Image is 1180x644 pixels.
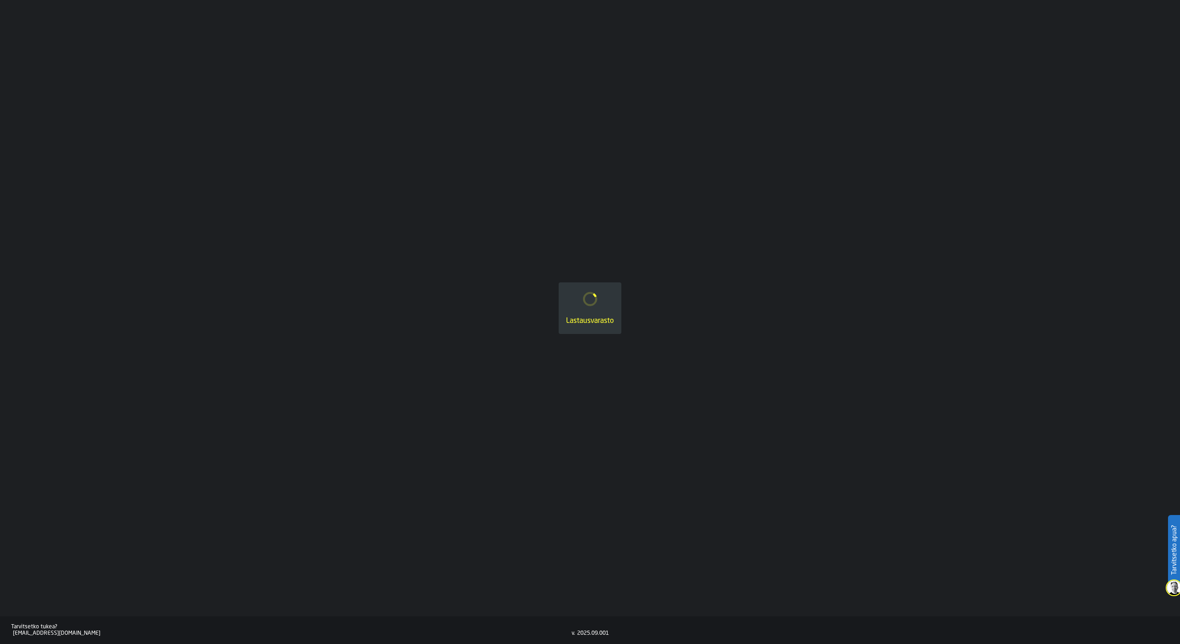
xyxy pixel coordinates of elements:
div: 2025.09.001 [577,630,609,637]
div: Tarvitsetko tukea? [11,624,572,630]
a: Tarvitsetko tukea?[EMAIL_ADDRESS][DOMAIN_NAME] [11,624,572,637]
label: Tarvitsetko apua? [1169,516,1179,584]
div: [EMAIL_ADDRESS][DOMAIN_NAME] [13,630,572,637]
div: v. [572,630,575,637]
div: Lastausvarasto [566,316,614,327]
